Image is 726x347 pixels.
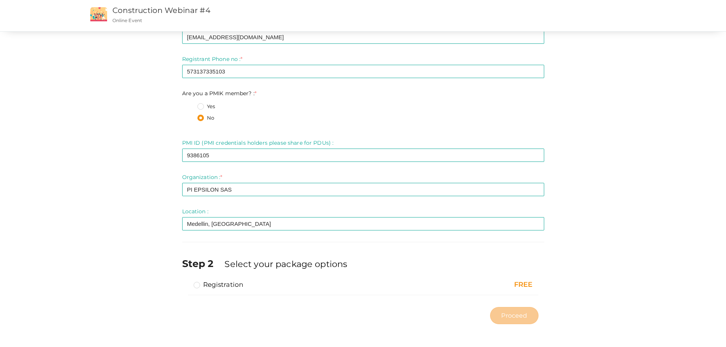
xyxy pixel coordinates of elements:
[501,311,527,320] span: Proceed
[182,90,257,97] label: Are you a PMIK member? :
[197,103,215,110] label: Yes
[224,258,347,270] label: Select your package options
[90,7,107,21] img: event2.png
[182,65,544,78] input: Enter registrant phone no here.
[490,307,538,324] button: Proceed
[182,55,243,63] label: Registrant Phone no :
[182,173,223,181] label: Organization :
[182,257,223,270] label: Step 2
[182,30,544,44] input: Enter registrant email here.
[197,114,214,122] label: No
[112,17,476,24] p: Online Event
[182,139,334,147] label: PMI ID (PMI credentials holders please share for PDUs) :
[182,208,208,215] label: Location :
[112,6,210,15] a: Construction Webinar #4
[194,280,244,289] label: Registration
[429,280,533,290] div: FREE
